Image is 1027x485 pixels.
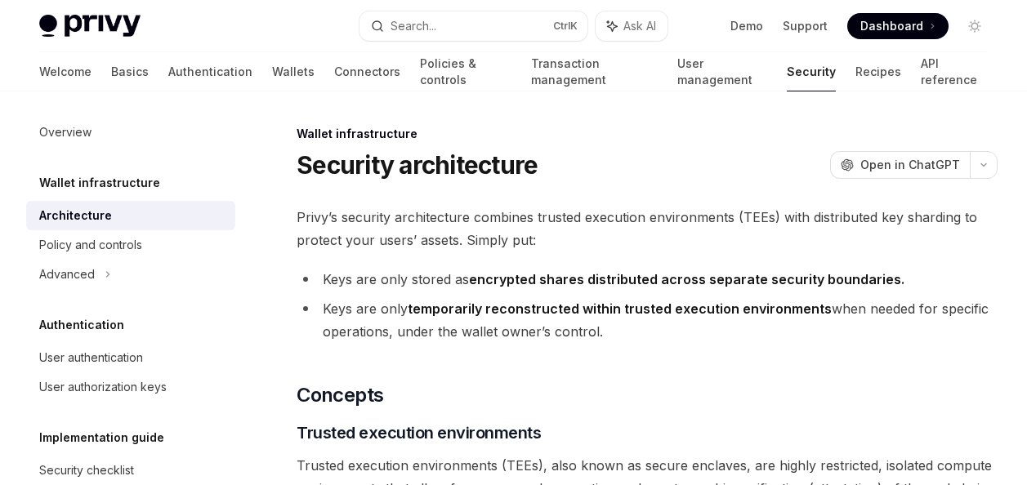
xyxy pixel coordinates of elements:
a: Architecture [26,201,235,230]
button: Search...CtrlK [359,11,587,41]
a: API reference [921,52,988,91]
h5: Implementation guide [39,428,164,447]
li: Keys are only when needed for specific operations, under the wallet owner’s control. [297,297,998,343]
a: Dashboard [847,13,949,39]
a: Security checklist [26,456,235,485]
a: Transaction management [531,52,658,91]
div: User authentication [39,348,143,367]
a: Welcome [39,52,92,91]
span: Dashboard [860,18,923,34]
li: Keys are only stored as [297,268,998,291]
h1: Security architecture [297,150,538,180]
span: Ctrl K [553,20,578,33]
div: Advanced [39,265,95,284]
div: Overview [39,122,92,142]
h5: Authentication [39,315,124,335]
a: Security [787,52,836,91]
span: Privy’s security architecture combines trusted execution environments (TEEs) with distributed key... [297,206,998,251]
a: Demo [730,18,763,34]
a: Connectors [334,52,400,91]
span: Trusted execution environments [297,421,541,444]
button: Toggle dark mode [962,13,988,39]
img: light logo [39,15,141,38]
div: Policy and controls [39,235,142,255]
div: Search... [391,16,436,36]
div: Security checklist [39,461,134,480]
div: User authorization keys [39,377,167,397]
button: Open in ChatGPT [830,151,970,179]
span: Concepts [297,382,383,408]
button: Ask AI [596,11,668,41]
a: Support [783,18,828,34]
a: Recipes [855,52,901,91]
a: Wallets [272,52,315,91]
a: Policies & controls [420,52,511,91]
h5: Wallet infrastructure [39,173,160,193]
div: Wallet infrastructure [297,126,998,142]
a: Overview [26,118,235,147]
a: User authorization keys [26,372,235,402]
strong: encrypted shares distributed across separate security boundaries. [469,271,904,287]
a: User authentication [26,343,235,372]
a: User management [677,52,767,91]
strong: temporarily reconstructed within trusted execution environments [408,300,832,317]
span: Open in ChatGPT [860,157,960,173]
a: Authentication [168,52,252,91]
span: Ask AI [623,18,656,34]
a: Basics [111,52,149,91]
a: Policy and controls [26,230,235,260]
div: Architecture [39,206,112,225]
